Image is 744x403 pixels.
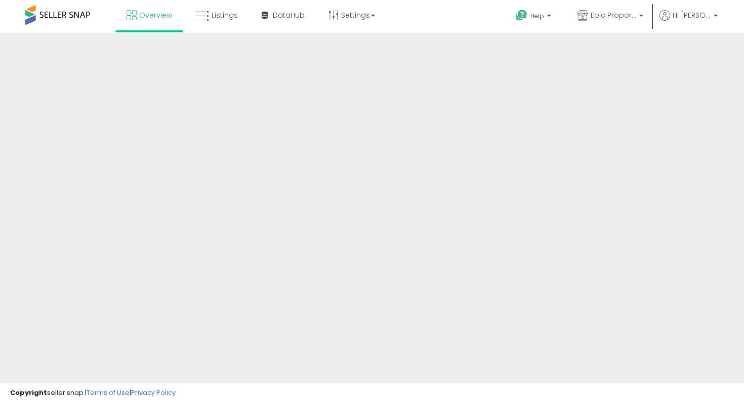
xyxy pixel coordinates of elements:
span: Listings [212,10,238,20]
div: seller snap | | [10,388,176,398]
span: Overview [139,10,172,20]
span: DataHub [273,10,305,20]
span: Help [530,12,544,20]
a: Privacy Policy [131,388,176,397]
a: Terms of Use [87,388,130,397]
a: Hi [PERSON_NAME] [659,10,718,33]
a: Help [508,2,561,33]
span: Epic Proportions [591,10,636,20]
span: Hi [PERSON_NAME] [673,10,711,20]
i: Get Help [515,9,528,22]
strong: Copyright [10,388,47,397]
